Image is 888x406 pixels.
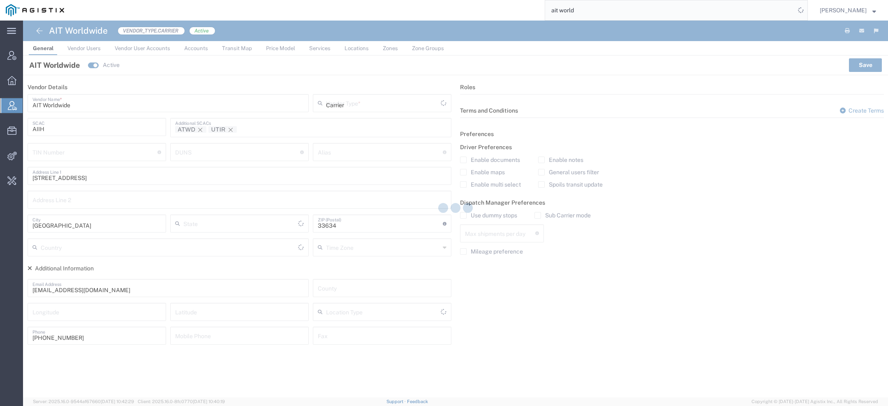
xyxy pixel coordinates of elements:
button: [PERSON_NAME] [819,5,876,15]
span: Kaitlyn Hostetler [820,6,867,15]
span: Server: 2025.16.0-9544af67660 [33,399,134,404]
a: Support [386,399,407,404]
span: Copyright © [DATE]-[DATE] Agistix Inc., All Rights Reserved [752,398,878,405]
span: [DATE] 10:42:29 [101,399,134,404]
img: logo [6,4,64,16]
a: Feedback [407,399,428,404]
span: [DATE] 10:40:19 [193,399,225,404]
span: Client: 2025.16.0-8fc0770 [138,399,225,404]
input: Search for shipment number, reference number [545,0,795,20]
